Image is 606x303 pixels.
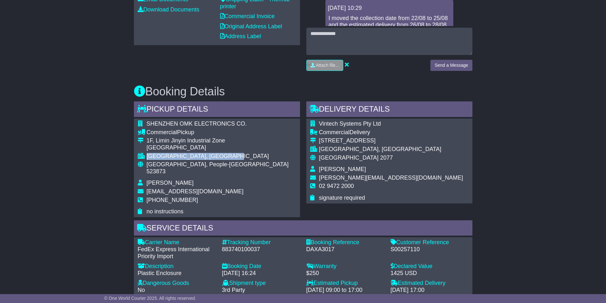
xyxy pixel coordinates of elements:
[306,239,384,246] div: Booking Reference
[222,270,300,277] div: [DATE] 16:24
[306,287,384,294] div: [DATE] 09:00 to 17:00
[391,263,469,270] div: Declared Value
[222,246,300,253] div: 883740100037
[222,287,245,293] span: 3rd Party
[138,246,216,260] div: FedEx Express International Priority Import
[147,161,289,168] span: [GEOGRAPHIC_DATA], People-[GEOGRAPHIC_DATA]
[147,129,177,135] span: Commercial
[391,287,469,294] div: [DATE] 17:00
[147,208,184,215] span: no instructions
[147,188,244,195] span: [EMAIL_ADDRESS][DOMAIN_NAME]
[222,263,300,270] div: Booking Date
[134,220,472,238] div: Service Details
[222,280,300,287] div: Shipment type
[391,280,469,287] div: Estimated Delivery
[329,15,450,29] p: I moved the collection date from 22/08 to 25/08 and the estimated delivery from 26/08 to 28/08
[147,180,194,186] span: [PERSON_NAME]
[430,60,472,71] button: Send a Message
[147,137,296,144] div: 1F, Limin Jinyin Industrial Zone
[380,155,393,161] span: 2077
[138,6,199,13] a: Download Documents
[147,121,247,127] span: SHENZHEN OMK ELECTRONICS CO.
[147,129,296,136] div: Pickup
[134,101,300,119] div: Pickup Details
[306,270,384,277] div: $250
[220,33,261,39] a: Address Label
[319,175,463,181] span: [PERSON_NAME][EMAIL_ADDRESS][DOMAIN_NAME]
[319,166,366,172] span: [PERSON_NAME]
[147,144,296,151] div: [GEOGRAPHIC_DATA]
[319,146,463,153] div: [GEOGRAPHIC_DATA], [GEOGRAPHIC_DATA]
[319,121,381,127] span: Vintech Systems Pty Ltd
[138,263,216,270] div: Description
[138,280,216,287] div: Dangerous Goods
[391,239,469,246] div: Customer Reference
[391,246,469,253] div: S00257110
[104,296,196,301] span: © One World Courier 2025. All rights reserved.
[306,280,384,287] div: Estimated Pickup
[319,129,350,135] span: Commercial
[319,137,463,144] div: [STREET_ADDRESS]
[328,5,451,12] div: [DATE] 10:29
[306,246,384,253] div: DAXA3017
[147,197,198,203] span: [PHONE_NUMBER]
[147,168,166,175] span: 523873
[319,183,354,189] span: 02 9472 2000
[138,287,145,293] span: No
[306,263,384,270] div: Warranty
[222,239,300,246] div: Tracking Number
[319,129,463,136] div: Delivery
[138,270,216,277] div: Plastic Enclosure
[306,101,472,119] div: Delivery Details
[220,23,282,30] a: Original Address Label
[138,239,216,246] div: Carrier Name
[134,85,472,98] h3: Booking Details
[147,153,296,160] div: [GEOGRAPHIC_DATA], [GEOGRAPHIC_DATA]
[391,270,469,277] div: 1425 USD
[319,195,365,201] span: signature required
[220,13,275,19] a: Commercial Invoice
[319,155,379,161] span: [GEOGRAPHIC_DATA]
